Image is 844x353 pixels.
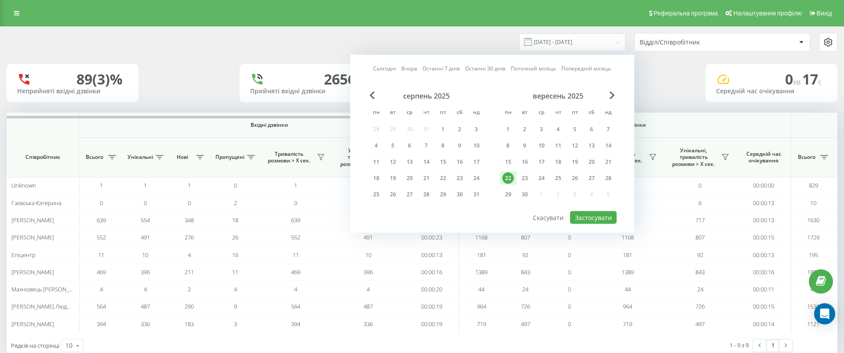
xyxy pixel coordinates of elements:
[98,251,104,259] span: 11
[404,281,459,298] td: 00:00:20
[502,107,515,120] abbr: понеділок
[522,285,528,293] span: 24
[477,251,486,259] span: 181
[386,107,400,120] abbr: вівторок
[401,155,418,169] div: ср 13 серп 2025 р.
[418,172,435,185] div: чт 21 серп 2025 р.
[736,298,791,315] td: 00:00:15
[570,211,617,224] button: Застосувати
[583,139,600,152] div: сб 13 вер 2025 р.
[623,251,632,259] span: 181
[468,188,485,201] div: нд 31 серп 2025 р.
[291,268,300,276] span: 469
[437,173,449,184] div: 22
[234,181,237,189] span: 0
[522,251,528,259] span: 92
[697,285,703,293] span: 24
[567,155,583,169] div: пт 19 вер 2025 р.
[294,285,297,293] span: 4
[421,189,432,200] div: 28
[550,123,567,136] div: чт 4 вер 2025 р.
[371,189,382,200] div: 25
[403,107,416,120] abbr: середа
[387,156,399,168] div: 12
[802,70,822,88] span: 17
[468,172,485,185] div: нд 24 серп 2025 р.
[127,154,153,161] span: Унікальні
[814,303,835,324] div: Open Intercom Messenger
[404,264,459,281] td: 00:00:16
[640,39,745,46] div: Відділ/Співробітник
[404,173,415,184] div: 20
[435,139,451,152] div: пт 8 серп 2025 р.
[364,302,373,310] span: 487
[454,189,466,200] div: 30
[809,181,818,189] span: 829
[668,147,719,168] span: Унікальні, тривалість розмови > Х сек.
[569,140,581,151] div: 12
[817,10,832,17] span: Вихід
[517,139,533,152] div: вт 9 вер 2025 р.
[171,154,193,161] span: Нові
[14,154,71,161] span: Співробітник
[695,320,705,328] span: 497
[11,233,54,241] span: [PERSON_NAME]
[387,189,399,200] div: 26
[404,140,415,151] div: 6
[470,107,483,120] abbr: неділя
[387,140,399,151] div: 5
[84,154,105,161] span: Всього
[698,181,702,189] span: 0
[603,173,614,184] div: 28
[736,316,791,333] td: 00:00:14
[422,64,460,73] a: Останні 7 днів
[610,92,615,99] span: Next Month
[502,173,514,184] div: 22
[232,251,238,259] span: 16
[567,139,583,152] div: пт 12 вер 2025 р.
[698,199,702,207] span: 6
[404,156,415,168] div: 13
[569,124,581,135] div: 5
[234,320,237,328] span: 3
[586,156,597,168] div: 20
[368,155,385,169] div: пн 11 серп 2025 р.
[519,173,531,184] div: 23
[567,123,583,136] div: пт 5 вер 2025 р.
[793,77,802,87] span: хв
[478,285,484,293] span: 44
[401,172,418,185] div: ср 20 серп 2025 р.
[141,302,150,310] span: 487
[807,320,819,328] span: 1121
[500,139,517,152] div: пн 8 вер 2025 р.
[583,155,600,169] div: сб 20 вер 2025 р.
[188,199,191,207] span: 0
[471,173,482,184] div: 24
[568,302,571,310] span: 0
[533,123,550,136] div: ср 3 вер 2025 р.
[568,268,571,276] span: 0
[370,92,375,99] span: Previous Month
[697,251,703,259] span: 92
[568,320,571,328] span: 0
[294,181,297,189] span: 1
[144,285,147,293] span: 4
[435,172,451,185] div: пт 22 серп 2025 р.
[502,124,514,135] div: 1
[11,302,80,310] span: [PERSON_NAME] Людмила
[521,233,530,241] span: 807
[100,181,103,189] span: 1
[521,320,530,328] span: 497
[807,233,819,241] span: 1729
[368,172,385,185] div: пн 18 серп 2025 р.
[600,155,617,169] div: нд 21 вер 2025 р.
[519,156,531,168] div: 16
[370,107,383,120] abbr: понеділок
[371,140,382,151] div: 4
[736,212,791,229] td: 00:00:13
[65,341,73,350] div: 10
[385,139,401,152] div: вт 5 серп 2025 р.
[471,140,482,151] div: 10
[500,155,517,169] div: пн 15 вер 2025 р.
[552,107,565,120] abbr: четвер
